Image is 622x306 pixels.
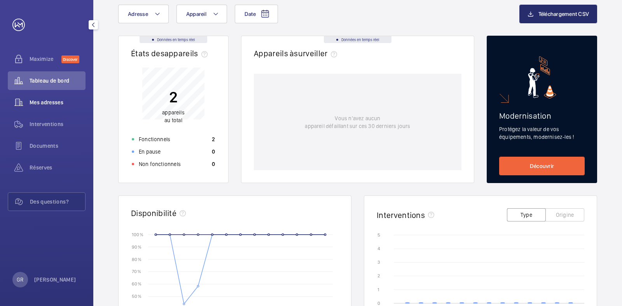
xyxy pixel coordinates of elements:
[30,164,86,171] span: Réserves
[132,244,142,249] text: 90 %
[538,11,589,17] span: Téléchargement CSV
[377,246,380,251] text: 4
[132,269,141,274] text: 70 %
[528,56,556,99] img: marketing-card.svg
[139,148,161,156] p: En pause
[377,273,380,278] text: 2
[377,259,380,265] text: 3
[212,160,215,168] p: 0
[131,208,176,218] h2: Disponibilité
[176,5,227,23] button: Appareil
[34,276,76,284] p: [PERSON_NAME]
[131,48,211,58] h2: États des
[132,232,143,237] text: 100 %
[212,135,215,143] p: 2
[128,11,148,17] span: Adresse
[140,36,207,43] div: Données en temps réel
[164,48,211,58] span: appareils
[30,142,86,150] span: Documents
[30,120,86,128] span: Interventions
[118,5,169,23] button: Adresse
[139,135,170,143] p: Fonctionnels
[324,36,391,43] div: Données en temps réel
[499,157,585,175] a: Découvrir
[235,5,278,23] button: Date
[30,99,86,106] span: Mes adresses
[507,208,546,221] button: Type
[245,11,256,17] span: Date
[162,109,185,124] p: au total
[499,111,585,121] h2: Modernisation
[30,77,86,85] span: Tableau de bord
[139,160,181,168] p: Non fonctionnels
[162,87,185,107] p: 2
[294,48,340,58] span: surveiller
[132,256,142,262] text: 80 %
[61,55,79,63] span: Discover
[30,55,61,63] span: Maximize
[17,276,23,284] p: GR
[499,125,585,141] p: Protégez la valeur de vos équipements, modernisez-les !
[30,198,85,206] span: Des questions?
[186,11,206,17] span: Appareil
[132,294,142,299] text: 50 %
[254,48,340,58] h2: Appareils à
[377,232,380,238] text: 5
[545,208,584,221] button: Origine
[377,301,380,306] text: 0
[377,287,379,292] text: 1
[377,210,425,220] h2: Interventions
[305,114,410,130] p: Vous n'avez aucun appareil défaillant sur ces 30 derniers jours
[519,5,598,23] button: Téléchargement CSV
[132,281,142,287] text: 60 %
[212,148,215,156] p: 0
[162,109,185,116] span: appareils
